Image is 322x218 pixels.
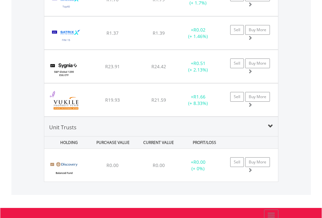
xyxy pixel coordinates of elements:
div: + (+ 1.46%) [178,27,218,40]
span: R1.66 [193,94,205,100]
a: Sell [230,58,244,68]
a: Buy More [245,157,270,167]
div: + (+ 2.13%) [178,60,218,73]
span: R24.42 [151,63,166,70]
div: CURRENT VALUE [136,136,181,148]
img: EQU.ZA.STXFIN.png [48,25,85,48]
div: + (+ 0%) [178,159,218,172]
span: R19.93 [105,97,120,103]
img: UT.ZA.DBFD.png [48,157,80,180]
a: Buy More [245,58,270,68]
a: Sell [230,92,244,102]
div: PROFIT/LOSS [182,136,227,148]
a: Buy More [245,25,270,35]
span: R0.02 [193,27,205,33]
span: R0.00 [153,162,165,168]
span: R1.39 [153,30,165,36]
span: R0.51 [193,60,205,66]
img: EQU.ZA.SYGESG.png [48,58,80,81]
span: R0.00 [193,159,205,165]
div: HOLDING [45,136,89,148]
a: Sell [230,25,244,35]
img: EQU.ZA.VKE.png [48,92,84,115]
div: PURCHASE VALUE [91,136,135,148]
span: R1.37 [106,30,119,36]
a: Buy More [245,92,270,102]
a: Sell [230,157,244,167]
div: + (+ 8.33%) [178,94,218,107]
span: R0.00 [106,162,119,168]
span: Unit Trusts [49,124,77,131]
span: R23.91 [105,63,120,70]
span: R21.59 [151,97,166,103]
